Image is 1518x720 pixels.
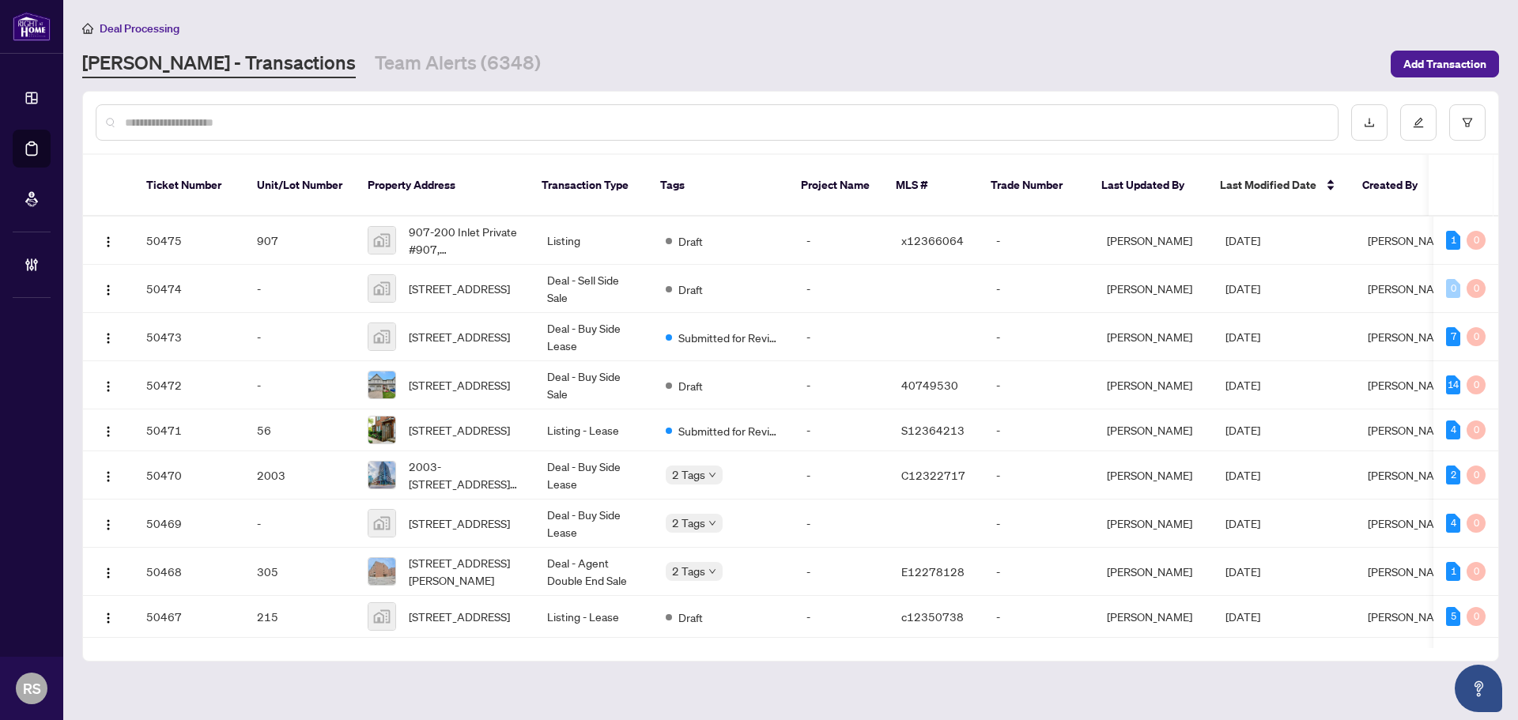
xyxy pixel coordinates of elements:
span: [DATE] [1225,609,1260,624]
td: - [984,409,1094,451]
td: - [794,265,889,313]
td: - [984,361,1094,409]
td: - [984,499,1094,548]
img: Logo [102,470,115,483]
span: x12366064 [901,233,964,247]
td: 50467 [134,596,244,638]
button: Logo [96,324,121,349]
th: Ticket Number [134,155,244,217]
td: - [794,217,889,265]
img: thumbnail-img [368,462,395,488]
div: 0 [1467,466,1486,484]
span: [STREET_ADDRESS] [409,376,510,394]
span: home [82,23,93,34]
span: Submitted for Review [678,329,781,346]
div: 0 [1467,420,1486,439]
span: 2 Tags [672,514,705,532]
span: down [708,567,716,575]
td: [PERSON_NAME] [1094,313,1213,361]
img: Logo [102,284,115,296]
img: thumbnail-img [368,275,395,302]
td: 305 [244,548,355,596]
div: 0 [1467,231,1486,250]
span: Draft [678,377,703,394]
img: Logo [102,380,115,393]
div: 0 [1467,607,1486,626]
span: [PERSON_NAME] [1368,378,1453,392]
td: - [984,313,1094,361]
td: - [984,596,1094,638]
span: Add Transaction [1403,51,1486,77]
span: Draft [678,281,703,298]
td: 50475 [134,217,244,265]
td: Listing - Lease [534,409,653,451]
img: thumbnail-img [368,558,395,585]
span: [PERSON_NAME] [1368,609,1453,624]
span: 2003-[STREET_ADDRESS][PERSON_NAME] [409,458,522,492]
td: - [984,265,1094,313]
td: 50472 [134,361,244,409]
span: C12322717 [901,468,965,482]
span: [DATE] [1225,516,1260,530]
td: Listing - Lease [534,596,653,638]
span: [PERSON_NAME] [1368,516,1453,530]
span: [PERSON_NAME] [1368,233,1453,247]
span: filter [1462,117,1473,128]
th: Property Address [355,155,529,217]
div: 1 [1446,231,1460,250]
td: [PERSON_NAME] [1094,596,1213,638]
div: 1 [1446,562,1460,581]
img: Logo [102,612,115,624]
span: [PERSON_NAME] [1368,330,1453,344]
div: 5 [1446,607,1460,626]
span: Last Modified Date [1220,176,1316,194]
span: download [1364,117,1375,128]
div: 0 [1467,562,1486,581]
td: - [244,499,355,548]
span: 2 Tags [672,466,705,484]
span: [STREET_ADDRESS][PERSON_NAME] [409,554,522,589]
td: [PERSON_NAME] [1094,548,1213,596]
span: down [708,519,716,527]
th: MLS # [883,155,978,217]
a: [PERSON_NAME] - Transactions [82,50,356,78]
span: RS [23,677,41,699]
td: 50468 [134,548,244,596]
span: 907-200 Inlet Private #907, [GEOGRAPHIC_DATA], [GEOGRAPHIC_DATA], [GEOGRAPHIC_DATA] [409,223,522,258]
img: thumbnail-img [368,227,395,254]
span: [STREET_ADDRESS] [409,515,510,532]
span: [PERSON_NAME] [1368,423,1453,437]
td: - [244,313,355,361]
span: [STREET_ADDRESS] [409,608,510,625]
div: 14 [1446,375,1460,394]
td: - [984,548,1094,596]
span: Submitted for Review [678,422,781,439]
img: Logo [102,236,115,248]
img: Logo [102,518,115,531]
td: - [794,596,889,638]
span: [STREET_ADDRESS] [409,421,510,439]
td: - [794,451,889,499]
span: E12278128 [901,564,965,579]
td: - [794,499,889,548]
button: download [1351,104,1388,141]
span: [DATE] [1225,330,1260,344]
div: 2 [1446,466,1460,484]
span: [STREET_ADDRESS] [409,280,510,297]
td: 56 [244,409,355,451]
button: Add Transaction [1391,51,1499,77]
button: Logo [96,372,121,398]
span: [PERSON_NAME] [1368,468,1453,482]
td: Deal - Agent Double End Sale [534,548,653,596]
span: [DATE] [1225,564,1260,579]
td: 50470 [134,451,244,499]
img: logo [13,12,51,41]
span: [DATE] [1225,233,1260,247]
td: Deal - Buy Side Lease [534,451,653,499]
button: Logo [96,462,121,488]
td: - [984,451,1094,499]
td: Listing [534,217,653,265]
button: Logo [96,559,121,584]
img: thumbnail-img [368,371,395,398]
td: - [794,313,889,361]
